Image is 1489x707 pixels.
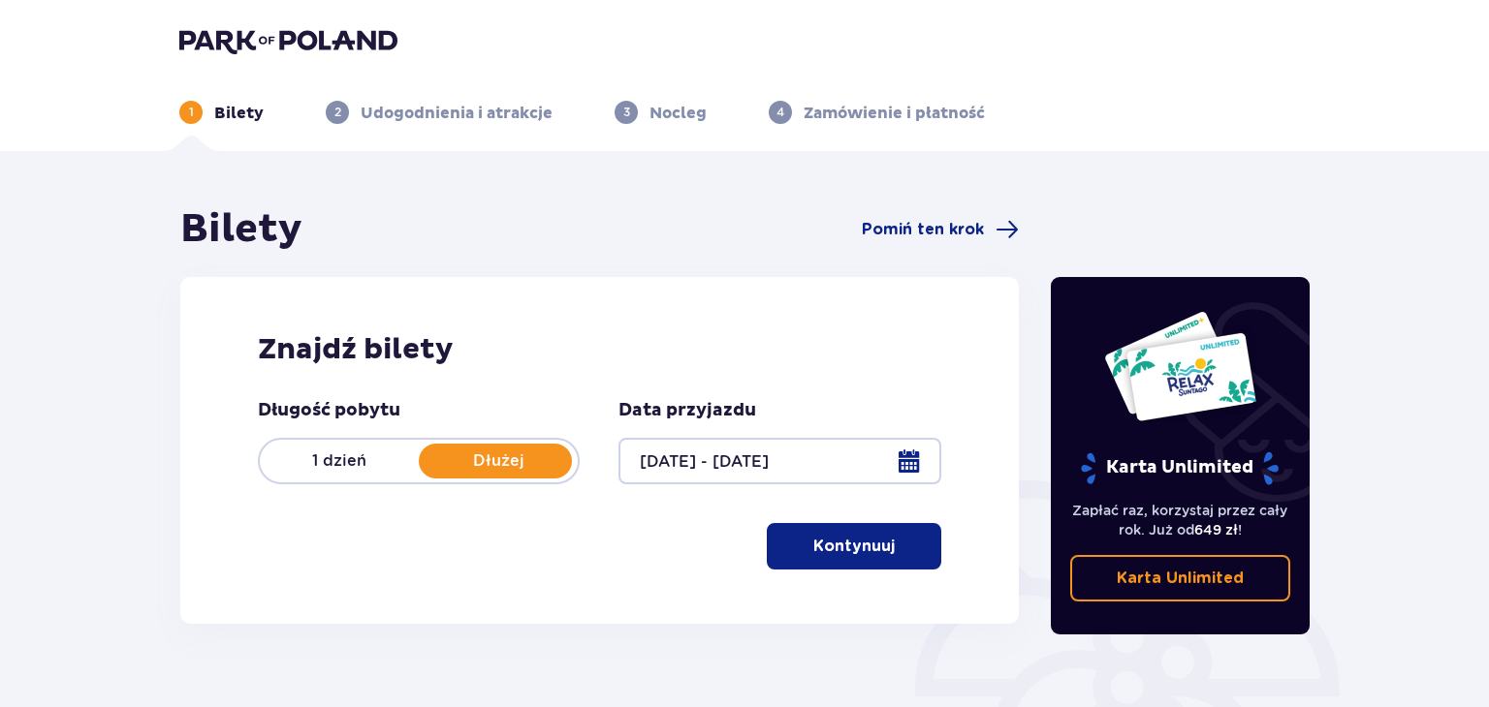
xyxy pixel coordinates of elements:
h2: Znajdź bilety [258,331,941,368]
p: Zapłać raz, korzystaj przez cały rok. Już od ! [1070,501,1291,539]
button: Kontynuuj [767,523,941,569]
div: 4Zamówienie i płatność [769,101,985,124]
p: Karta Unlimited [1079,451,1281,485]
a: Pomiń ten krok [862,218,1019,241]
img: Dwie karty całoroczne do Suntago z napisem 'UNLIMITED RELAX', na białym tle z tropikalnymi liśćmi... [1103,310,1257,422]
p: 3 [623,104,630,121]
p: Nocleg [649,103,707,124]
p: Karta Unlimited [1117,568,1244,589]
a: Karta Unlimited [1070,555,1291,601]
p: Data przyjazdu [618,399,756,422]
p: Dłużej [419,450,578,472]
img: Park of Poland logo [179,27,397,54]
div: 2Udogodnienia i atrakcje [326,101,553,124]
div: 1Bilety [179,101,264,124]
p: Kontynuuj [813,536,895,557]
p: Bilety [214,103,264,124]
span: Pomiń ten krok [862,219,984,240]
p: 4 [776,104,784,121]
p: Długość pobytu [258,399,400,422]
h1: Bilety [180,205,302,254]
p: 1 [189,104,194,121]
p: 1 dzień [260,450,419,472]
p: Zamówienie i płatność [804,103,985,124]
p: 2 [334,104,341,121]
p: Udogodnienia i atrakcje [361,103,553,124]
span: 649 zł [1194,522,1238,538]
div: 3Nocleg [615,101,707,124]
